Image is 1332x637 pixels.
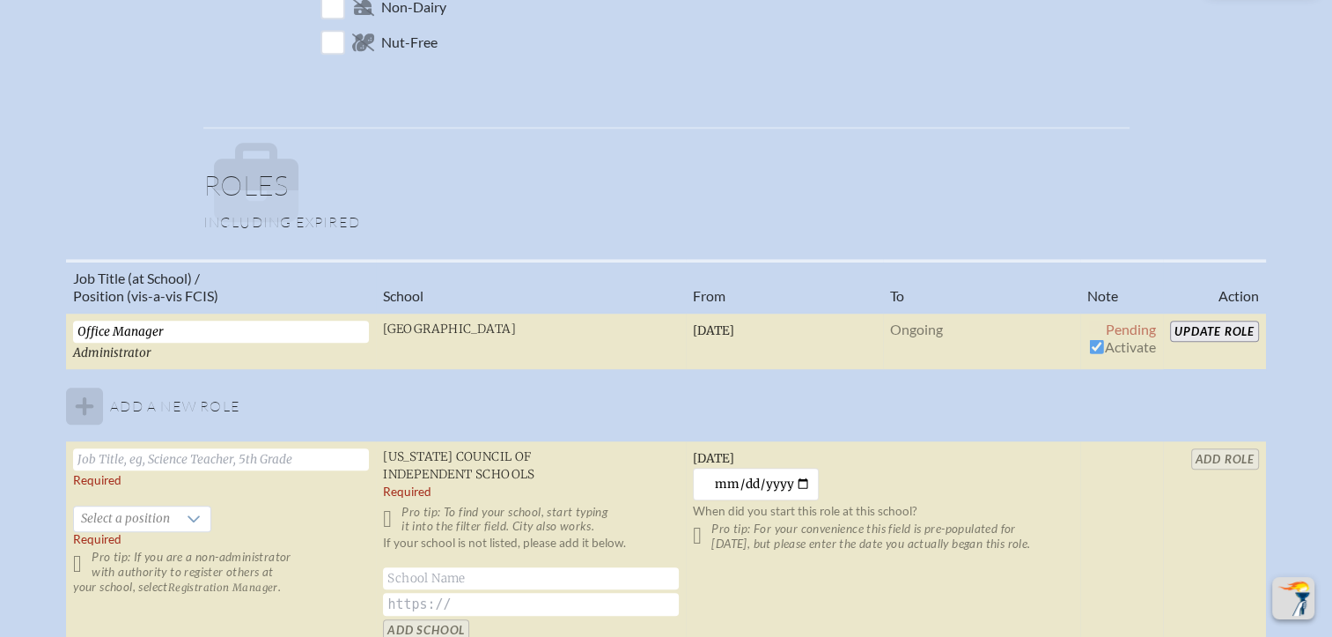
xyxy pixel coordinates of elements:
th: Action [1163,261,1266,313]
span: Select a position [74,507,177,531]
p: Pro tip: If you are a non-administrator with authority to register others at your school, select . [73,550,369,595]
input: Update Role [1170,321,1259,343]
span: Administrator [73,345,151,360]
span: [GEOGRAPHIC_DATA] [383,322,516,337]
p: Including expired [203,213,1130,231]
span: [DATE] [693,323,734,338]
th: To [883,261,1080,313]
span: Pending [1106,321,1156,337]
p: Pro tip: For your convenience this field is pre-populated for [DATE], but please enter the date y... [693,522,1073,552]
span: Activate [1087,338,1156,355]
h1: Roles [203,171,1130,213]
button: Scroll Top [1272,577,1314,619]
input: Job Title, eg, Science Teacher, 5th Grade [73,448,369,470]
th: Job Title (at School) / Position (vis-a-vis FCIS) [66,261,376,313]
span: Ongoing [890,321,943,337]
label: Required [383,485,431,500]
input: https:// [383,593,679,616]
input: School Name [383,567,679,589]
th: School [376,261,686,313]
span: Required [73,532,121,546]
span: Nut-Free [381,33,438,51]
img: To the top [1276,581,1311,616]
p: Pro tip: To find your school, start typing it into the filter field. City also works. [383,505,679,535]
label: Required [73,473,121,488]
label: If your school is not listed, please add it below. [383,536,626,566]
p: When did you start this role at this school? [693,504,1073,519]
span: Registration Manager [168,581,278,594]
input: Eg, Science Teacher, 5th Grade [73,321,369,343]
th: Note [1080,261,1163,313]
span: [US_STATE] Council of Independent Schools [383,449,535,482]
span: [DATE] [693,451,734,466]
th: From [686,261,883,313]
